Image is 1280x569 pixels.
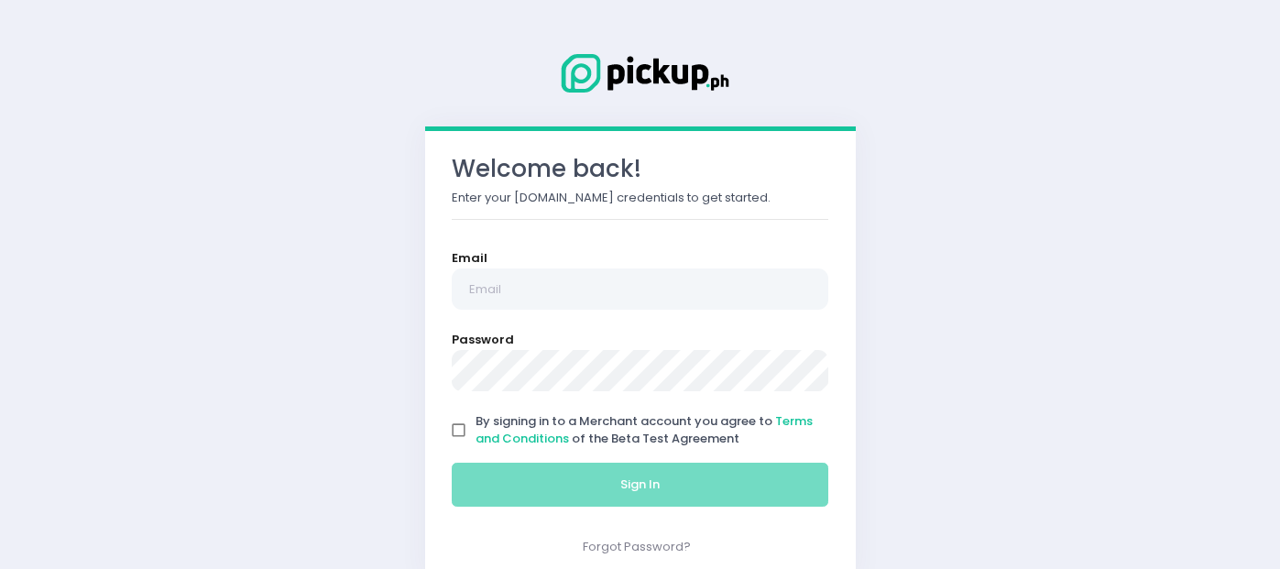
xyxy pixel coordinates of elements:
[476,412,813,448] a: Terms and Conditions
[549,50,732,96] img: Logo
[476,412,813,448] span: By signing in to a Merchant account you agree to of the Beta Test Agreement
[583,538,691,555] a: Forgot Password?
[620,476,660,493] span: Sign In
[452,331,514,349] label: Password
[452,268,829,311] input: Email
[452,249,487,268] label: Email
[452,155,829,183] h3: Welcome back!
[452,463,829,507] button: Sign In
[452,189,829,207] p: Enter your [DOMAIN_NAME] credentials to get started.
